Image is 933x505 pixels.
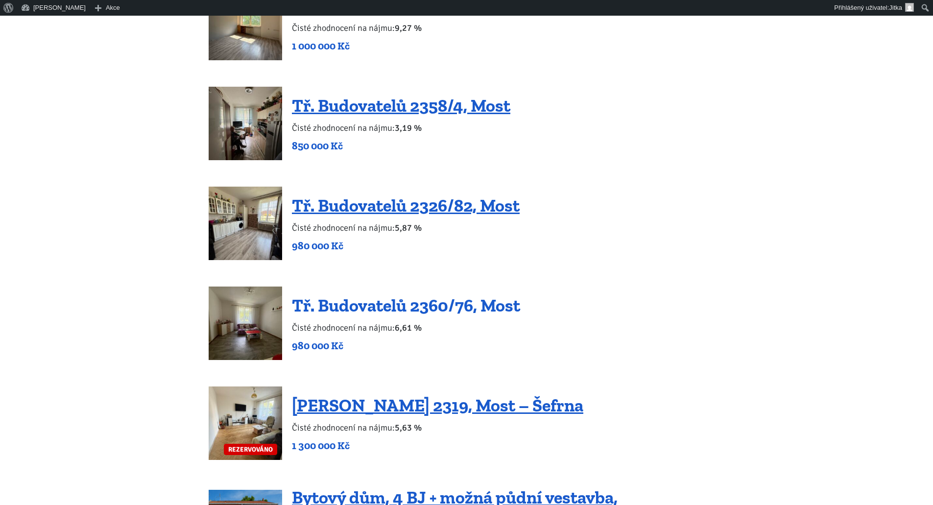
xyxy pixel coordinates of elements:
a: [PERSON_NAME] 2319, Most – Šefrna [292,395,583,416]
p: Čisté zhodnocení na nájmu: [292,121,510,135]
p: Čisté zhodnocení na nájmu: [292,321,520,335]
span: REZERVOVÁNO [224,444,277,455]
b: 5,87 % [395,222,422,233]
b: 3,19 % [395,122,422,133]
p: 1 300 000 Kč [292,439,583,453]
p: 980 000 Kč [292,339,520,353]
a: Tř. Budovatelů 2326/82, Most [292,195,520,216]
span: Jitka [889,4,902,11]
a: Tř. Budovatelů 2360/76, Most [292,295,520,316]
a: REZERVOVÁNO [209,386,282,460]
b: 5,63 % [395,422,422,433]
b: 9,27 % [395,23,422,33]
b: 6,61 % [395,322,422,333]
p: Čisté zhodnocení na nájmu: [292,421,583,434]
p: 980 000 Kč [292,239,520,253]
p: 1 000 000 Kč [292,39,520,53]
p: 850 000 Kč [292,139,510,153]
p: Čisté zhodnocení na nájmu: [292,21,520,35]
p: Čisté zhodnocení na nájmu: [292,221,520,235]
a: Tř. Budovatelů 2358/4, Most [292,95,510,116]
